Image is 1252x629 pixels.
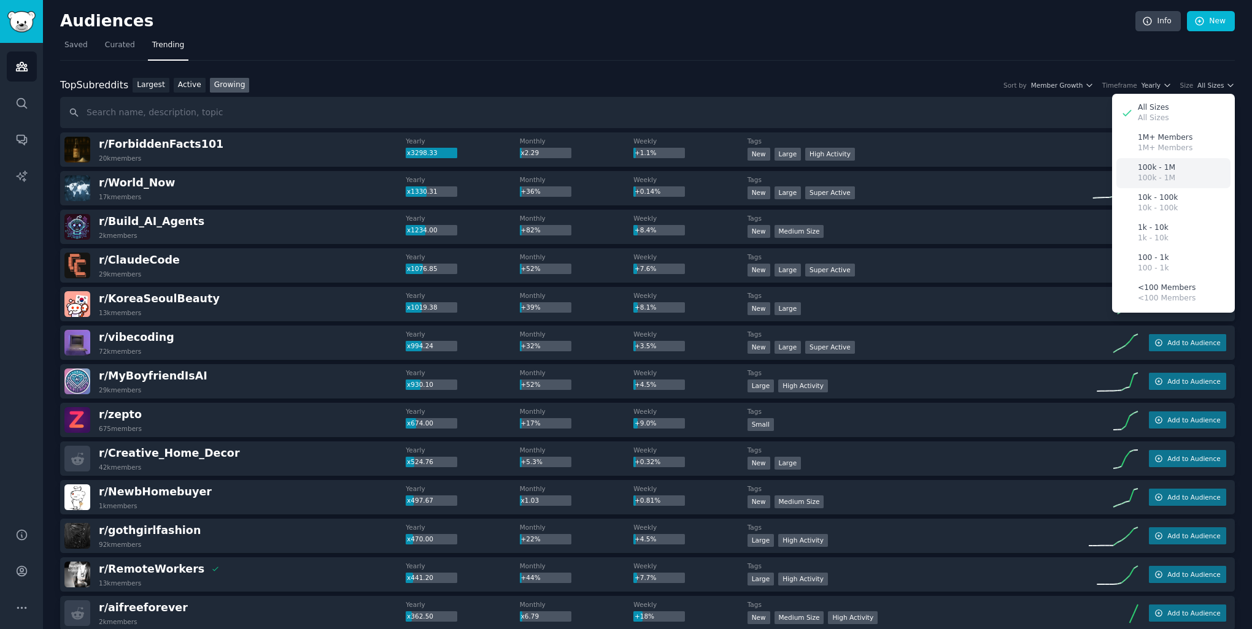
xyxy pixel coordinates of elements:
[635,419,656,427] span: +9.0%
[1149,373,1226,390] button: Add to Audience
[633,214,747,223] dt: Weekly
[748,600,1089,609] dt: Tags
[748,264,770,276] div: New
[775,611,824,624] div: Medium Size
[775,264,802,276] div: Large
[406,484,519,493] dt: Yearly
[520,562,633,570] dt: Monthly
[406,175,519,184] dt: Yearly
[633,523,747,532] dt: Weekly
[520,407,633,416] dt: Monthly
[521,149,539,156] span: x2.29
[635,149,656,156] span: +1.1%
[1138,223,1169,234] p: 1k - 10k
[407,535,433,543] span: x470.00
[748,214,1089,223] dt: Tags
[1149,527,1226,544] button: Add to Audience
[748,573,775,585] div: Large
[521,303,541,311] span: +39%
[99,408,142,421] span: r/ zepto
[133,78,169,93] a: Largest
[407,419,433,427] span: x674.00
[1138,203,1178,214] p: 10k - 100k
[99,308,141,317] div: 13k members
[407,342,433,349] span: x994.24
[99,138,223,150] span: r/ ForbiddenFacts101
[748,534,775,547] div: Large
[64,330,90,356] img: vibecoding
[1138,253,1169,264] p: 100 - 1k
[633,137,747,145] dt: Weekly
[99,486,212,498] span: r/ NewbHomebuyer
[101,36,139,61] a: Curated
[1167,454,1220,463] span: Add to Audience
[99,386,141,394] div: 29k members
[1149,489,1226,506] button: Add to Audience
[748,495,770,508] div: New
[1138,193,1178,204] p: 10k - 100k
[99,601,188,614] span: r/ aifreeforever
[1031,81,1083,90] span: Member Growth
[1138,132,1192,143] p: 1M+ Members
[1138,283,1196,294] p: <100 Members
[406,562,519,570] dt: Yearly
[748,368,1089,377] dt: Tags
[99,501,137,510] div: 1k members
[520,368,633,377] dt: Monthly
[406,407,519,416] dt: Yearly
[633,562,747,570] dt: Weekly
[406,446,519,454] dt: Yearly
[748,253,1089,261] dt: Tags
[99,154,141,162] div: 20k members
[1003,81,1027,90] div: Sort by
[748,341,770,354] div: New
[1167,338,1220,347] span: Add to Audience
[635,188,660,195] span: +0.14%
[748,611,770,624] div: New
[7,11,36,32] img: GummySearch logo
[633,175,747,184] dt: Weekly
[99,424,142,433] div: 675 members
[60,12,1135,31] h2: Audiences
[778,573,828,585] div: High Activity
[521,612,539,620] span: x6.79
[521,381,541,388] span: +52%
[748,562,1089,570] dt: Tags
[99,292,220,305] span: r/ KoreaSeoulBeauty
[407,612,433,620] span: x362.50
[148,36,188,61] a: Trending
[407,574,433,581] span: x441.20
[406,368,519,377] dt: Yearly
[775,225,824,238] div: Medium Size
[407,381,433,388] span: x930.10
[406,214,519,223] dt: Yearly
[521,497,539,504] span: x1.03
[748,186,770,199] div: New
[1149,334,1226,351] button: Add to Audience
[521,265,541,272] span: +52%
[99,447,240,459] span: r/ Creative_Home_Decor
[99,370,207,382] span: r/ MyBoyfriendIsAI
[1138,173,1175,184] p: 100k - 1M
[407,149,438,156] span: x3298.33
[1138,143,1192,154] p: 1M+ Members
[520,214,633,223] dt: Monthly
[805,186,855,199] div: Super Active
[99,563,204,575] span: r/ RemoteWorkers
[64,175,90,201] img: World_Now
[748,379,775,392] div: Large
[1031,81,1094,90] button: Member Growth
[1138,293,1196,304] p: <100 Members
[521,188,541,195] span: +36%
[520,137,633,145] dt: Monthly
[99,193,141,201] div: 17k members
[1149,604,1226,622] button: Add to Audience
[748,484,1089,493] dt: Tags
[1138,162,1175,173] p: 100k - 1M
[775,186,802,199] div: Large
[520,253,633,261] dt: Monthly
[99,579,141,587] div: 13k members
[775,341,802,354] div: Large
[99,463,141,471] div: 42k members
[64,562,90,587] img: RemoteWorkers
